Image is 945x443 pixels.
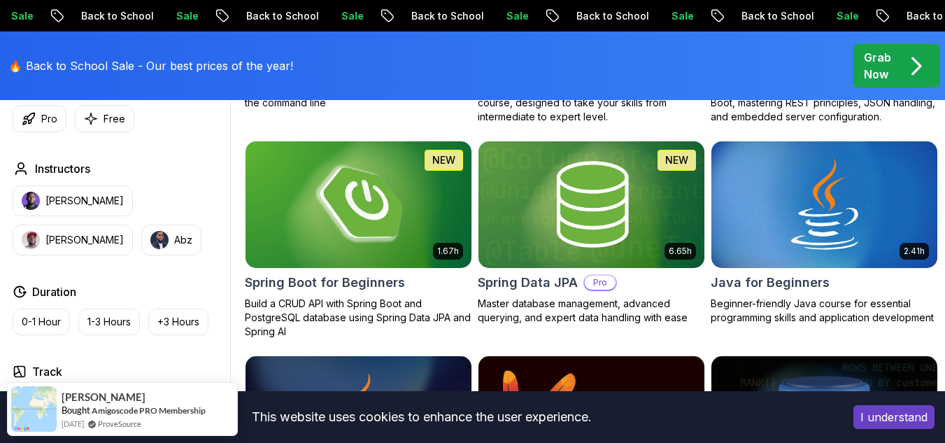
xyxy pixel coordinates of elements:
[35,160,90,177] h2: Instructors
[141,225,201,255] button: instructor imgAbz
[87,315,131,329] p: 1-3 Hours
[478,82,705,124] p: Dive deep into Spring Boot with our advanced course, designed to take your skills from intermedia...
[11,386,57,432] img: provesource social proof notification image
[478,273,578,293] h2: Spring Data JPA
[864,49,891,83] p: Grab Now
[478,141,704,268] img: Spring Data JPA card
[478,141,705,325] a: Spring Data JPA card6.65hNEWSpring Data JPAProMaster database management, advanced querying, and ...
[148,309,208,335] button: +3 Hours
[13,225,133,255] button: instructor img[PERSON_NAME]
[432,153,455,167] p: NEW
[10,402,832,433] div: This website uses cookies to enhance the user experience.
[153,9,198,23] p: Sale
[711,141,938,325] a: Java for Beginners card2.41hJava for BeginnersBeginner-friendly Java course for essential program...
[711,141,937,268] img: Java for Beginners card
[58,9,153,23] p: Back to School
[711,273,830,293] h2: Java for Beginners
[45,194,124,208] p: [PERSON_NAME]
[813,9,858,23] p: Sale
[13,309,70,335] button: 0-1 Hour
[41,112,57,126] p: Pro
[104,112,125,126] p: Free
[665,153,688,167] p: NEW
[711,82,938,124] p: Learn to build robust, scalable APIs with Spring Boot, mastering REST principles, JSON handling, ...
[585,276,616,290] p: Pro
[8,57,293,74] p: 🔥 Back to School Sale - Our best prices of the year!
[22,231,40,249] img: instructor img
[437,246,459,257] p: 1.67h
[62,391,145,403] span: [PERSON_NAME]
[240,138,477,271] img: Spring Boot for Beginners card
[711,297,938,325] p: Beginner-friendly Java course for essential programming skills and application development
[245,141,472,339] a: Spring Boot for Beginners card1.67hNEWSpring Boot for BeginnersBuild a CRUD API with Spring Boot ...
[669,246,692,257] p: 6.65h
[22,192,40,210] img: instructor img
[62,418,84,430] span: [DATE]
[13,185,133,216] button: instructor img[PERSON_NAME]
[22,315,61,329] p: 0-1 Hour
[245,297,472,339] p: Build a CRUD API with Spring Boot and PostgreSQL database using Spring Data JPA and Spring AI
[388,9,483,23] p: Back to School
[32,283,76,300] h2: Duration
[483,9,528,23] p: Sale
[92,405,206,416] a: Amigoscode PRO Membership
[45,233,124,247] p: [PERSON_NAME]
[13,105,66,132] button: Pro
[75,105,134,132] button: Free
[174,233,192,247] p: Abz
[648,9,693,23] p: Sale
[150,231,169,249] img: instructor img
[157,315,199,329] p: +3 Hours
[78,309,140,335] button: 1-3 Hours
[478,297,705,325] p: Master database management, advanced querying, and expert data handling with ease
[318,9,363,23] p: Sale
[223,9,318,23] p: Back to School
[245,273,405,293] h2: Spring Boot for Beginners
[98,418,141,430] a: ProveSource
[553,9,648,23] p: Back to School
[904,246,925,257] p: 2.41h
[62,405,90,416] span: Bought
[32,363,62,380] h2: Track
[718,9,813,23] p: Back to School
[853,405,935,429] button: Accept cookies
